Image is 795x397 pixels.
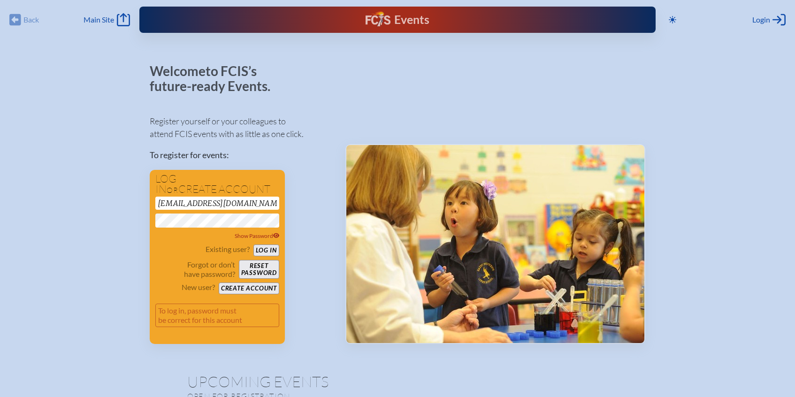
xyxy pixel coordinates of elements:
p: Existing user? [206,244,250,254]
a: Main Site [84,13,130,26]
p: Register yourself or your colleagues to attend FCIS events with as little as one click. [150,115,330,140]
p: To log in, password must be correct for this account [155,304,279,327]
p: To register for events: [150,149,330,161]
span: or [167,185,178,195]
h1: Upcoming Events [187,374,608,389]
img: Events [346,145,644,343]
input: Email [155,197,279,210]
span: Login [752,15,770,24]
button: Create account [219,282,279,294]
p: Welcome to FCIS’s future-ready Events. [150,64,281,93]
div: FCIS Events — Future ready [283,11,512,28]
p: New user? [182,282,215,292]
button: Log in [253,244,279,256]
h1: Log in create account [155,174,279,195]
p: Forgot or don’t have password? [155,260,235,279]
span: Show Password [235,232,280,239]
button: Resetpassword [239,260,279,279]
span: Main Site [84,15,114,24]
